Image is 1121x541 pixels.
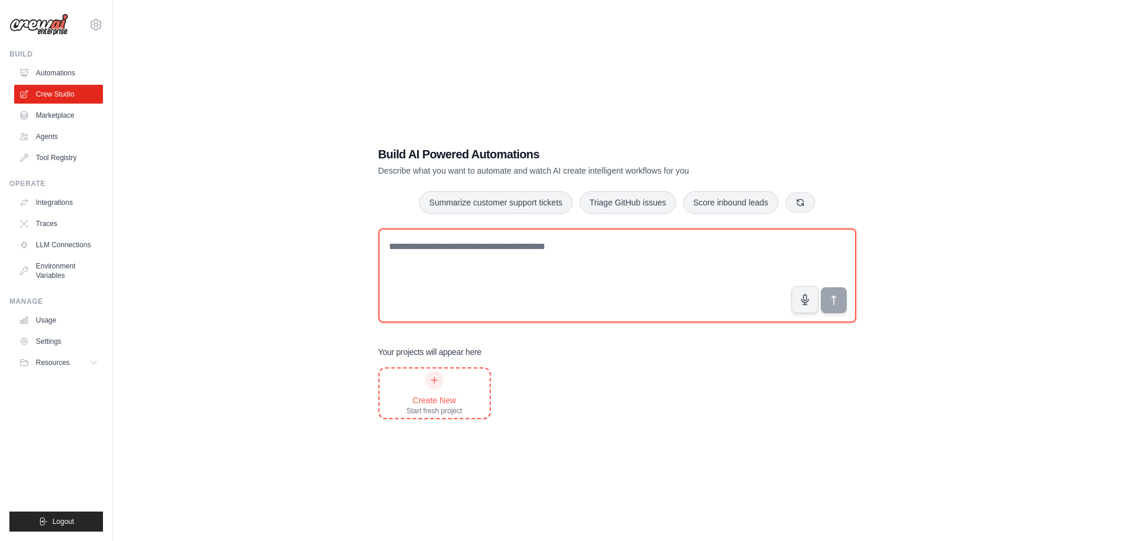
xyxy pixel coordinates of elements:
button: Click to speak your automation idea [791,286,819,313]
a: LLM Connections [14,235,103,254]
button: Resources [14,353,103,372]
button: Get new suggestions [786,192,815,213]
iframe: Chat Widget [1062,484,1121,541]
p: Describe what you want to automate and watch AI create intelligent workflows for you [378,165,774,177]
div: Create New [407,394,463,406]
a: Traces [14,214,103,233]
a: Automations [14,64,103,82]
button: Triage GitHub issues [580,191,676,214]
button: Score inbound leads [683,191,779,214]
div: 聊天小工具 [1062,484,1121,541]
a: Tool Registry [14,148,103,167]
div: Manage [9,297,103,306]
img: Logo [9,14,68,36]
span: Resources [36,358,69,367]
a: Integrations [14,193,103,212]
h3: Your projects will appear here [378,346,482,358]
a: Environment Variables [14,257,103,285]
h1: Build AI Powered Automations [378,146,774,162]
a: Crew Studio [14,85,103,104]
a: Agents [14,127,103,146]
a: Usage [14,311,103,330]
button: Logout [9,512,103,532]
a: Marketplace [14,106,103,125]
span: Logout [52,517,74,526]
div: Start fresh project [407,406,463,416]
a: Settings [14,332,103,351]
div: Build [9,49,103,59]
div: Operate [9,179,103,188]
button: Summarize customer support tickets [419,191,572,214]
